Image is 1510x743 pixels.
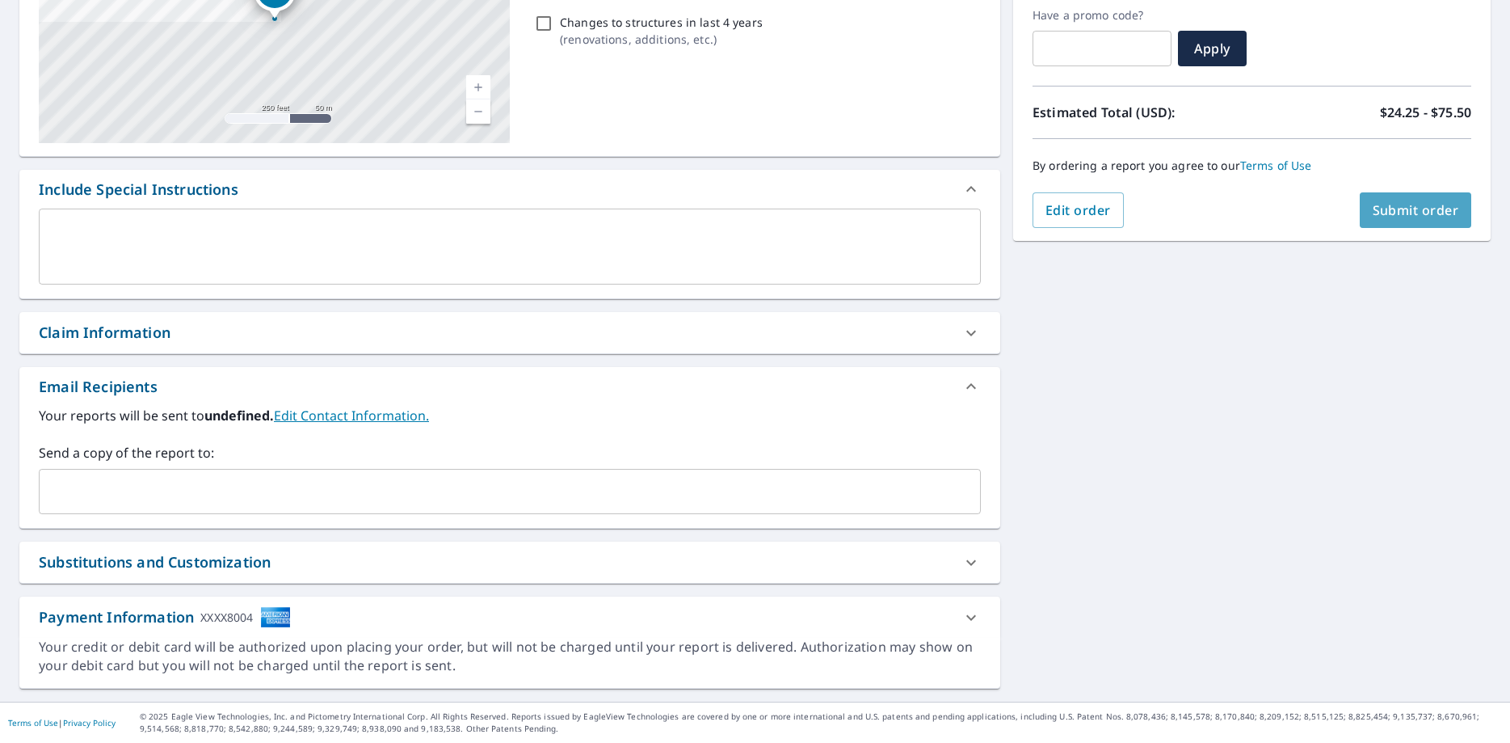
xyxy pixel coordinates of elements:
[466,75,490,99] a: Current Level 17, Zoom In
[39,179,238,201] div: Include Special Instructions
[39,376,158,398] div: Email Recipients
[19,367,1000,406] div: Email Recipients
[1360,192,1472,228] button: Submit order
[1033,103,1252,122] p: Estimated Total (USD):
[1033,192,1124,228] button: Edit order
[19,312,1000,353] div: Claim Information
[39,443,981,462] label: Send a copy of the report to:
[39,322,170,344] div: Claim Information
[260,606,291,628] img: cardImage
[1033,158,1471,173] p: By ordering a report you agree to our
[1178,31,1247,66] button: Apply
[19,170,1000,209] div: Include Special Instructions
[39,406,981,425] label: Your reports will be sent to
[63,717,116,728] a: Privacy Policy
[560,31,763,48] p: ( renovations, additions, etc. )
[39,551,271,573] div: Substitutions and Customization
[19,597,1000,638] div: Payment InformationXXXX8004cardImage
[39,606,291,628] div: Payment Information
[466,99,490,124] a: Current Level 17, Zoom Out
[1240,158,1312,173] a: Terms of Use
[19,542,1000,583] div: Substitutions and Customization
[8,718,116,728] p: |
[39,638,981,675] div: Your credit or debit card will be authorized upon placing your order, but will not be charged unt...
[140,711,1502,735] p: © 2025 Eagle View Technologies, Inc. and Pictometry International Corp. All Rights Reserved. Repo...
[274,407,429,424] a: EditContactInfo
[1380,103,1471,122] p: $24.25 - $75.50
[8,717,58,728] a: Terms of Use
[560,14,763,31] p: Changes to structures in last 4 years
[1191,40,1234,57] span: Apply
[200,606,253,628] div: XXXX8004
[1045,201,1111,219] span: Edit order
[1373,201,1459,219] span: Submit order
[1033,8,1171,23] label: Have a promo code?
[204,407,274,424] b: undefined.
